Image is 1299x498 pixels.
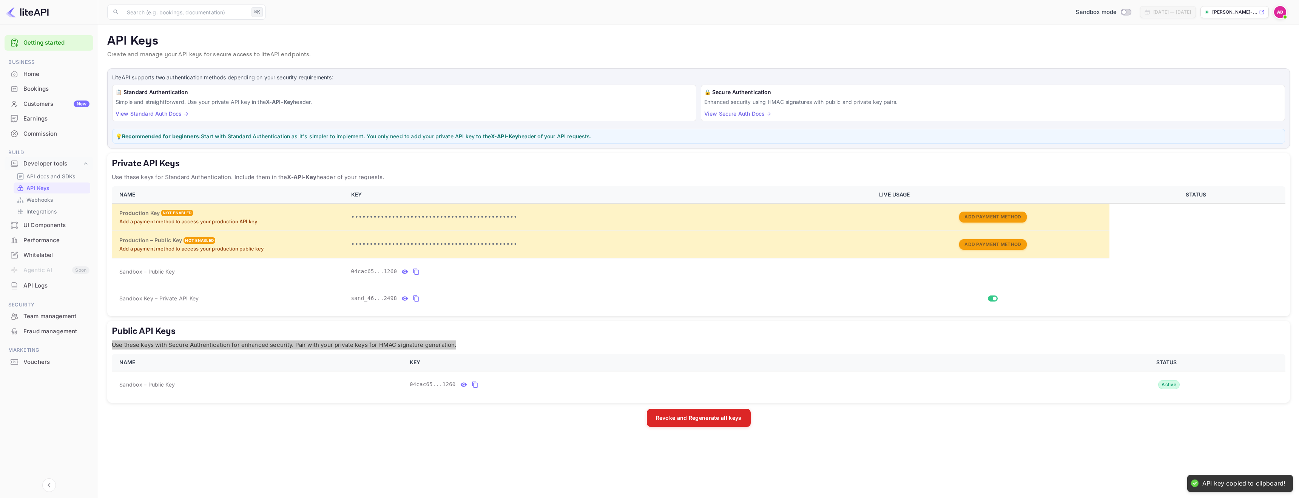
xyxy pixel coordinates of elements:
[26,207,57,215] p: Integrations
[119,295,199,302] span: Sandbox Key – Private API Key
[5,309,93,323] a: Team management
[119,380,175,388] span: Sandbox – Public Key
[112,186,347,203] th: NAME
[5,278,93,293] div: API Logs
[107,34,1290,49] p: API Keys
[119,268,175,275] span: Sandbox – Public Key
[351,268,397,275] span: 04cac65...1260
[116,98,693,106] p: Simple and straightforward. Use your private API key in the header.
[26,184,49,192] p: API Keys
[23,281,89,290] div: API Logs
[5,248,93,263] div: Whitelabel
[405,354,1051,371] th: KEY
[351,240,870,249] p: •••••••••••••••••••••••••••••••••••••••••••••
[107,50,1290,59] p: Create and manage your API keys for secure access to liteAPI endpoints.
[251,7,263,17] div: ⌘K
[119,245,342,253] p: Add a payment method to access your production public key
[5,111,93,126] div: Earnings
[704,98,1282,106] p: Enhanced security using HMAC signatures with public and private key pairs.
[26,196,53,204] p: Webhooks
[704,110,771,117] a: View Secure Auth Docs →
[959,241,1026,247] a: Add Payment Method
[17,172,87,180] a: API docs and SDKs
[959,213,1026,220] a: Add Payment Method
[122,5,248,20] input: Search (e.g. bookings, documentation)
[1153,9,1191,15] div: [DATE] — [DATE]
[161,210,193,216] div: Not enabled
[42,478,56,492] button: Collapse navigation
[112,186,1285,312] table: private api keys table
[17,207,87,215] a: Integrations
[410,380,456,388] span: 04cac65...1260
[5,355,93,369] a: Vouchers
[5,346,93,354] span: Marketing
[23,159,82,168] div: Developer tools
[491,133,518,139] strong: X-API-Key
[647,409,751,427] button: Revoke and Regenerate all keys
[1212,9,1257,15] p: [PERSON_NAME]-...
[74,101,89,107] div: New
[1109,186,1285,203] th: STATUS
[184,237,215,244] div: Not enabled
[112,173,1285,182] p: Use these keys for Standard Authentication. Include them in the header of your requests.
[5,127,93,141] a: Commission
[5,97,93,111] a: CustomersNew
[23,114,89,123] div: Earnings
[112,325,1285,337] h5: Public API Keys
[14,206,90,217] div: Integrations
[23,358,89,367] div: Vouchers
[116,110,188,117] a: View Standard Auth Docs →
[112,340,1285,350] p: Use these keys with Secure Authentication for enhanced security. Pair with your private keys for ...
[1051,354,1285,371] th: STATUS
[6,6,49,18] img: LiteAPI logo
[1202,479,1285,487] div: API key copied to clipboard!
[23,251,89,260] div: Whitelabel
[351,213,870,222] p: •••••••••••••••••••••••••••••••••••••••••••••
[287,173,316,181] strong: X-API-Key
[23,221,89,230] div: UI Components
[119,218,342,226] p: Add a payment method to access your production API key
[5,218,93,232] a: UI Components
[14,182,90,193] div: API Keys
[959,239,1026,250] button: Add Payment Method
[875,186,1109,203] th: LIVE USAGE
[23,236,89,245] div: Performance
[23,130,89,138] div: Commission
[112,73,1285,82] p: LiteAPI supports two authentication methods depending on your security requirements:
[5,58,93,67] span: Business
[5,278,93,292] a: API Logs
[5,248,93,262] a: Whitelabel
[14,171,90,182] div: API docs and SDKs
[347,186,875,203] th: KEY
[5,233,93,248] div: Performance
[5,67,93,81] a: Home
[5,157,93,170] div: Developer tools
[116,88,693,96] h6: 📋 Standard Authentication
[23,70,89,79] div: Home
[14,194,90,205] div: Webhooks
[5,324,93,339] div: Fraud management
[5,82,93,96] a: Bookings
[23,312,89,321] div: Team management
[959,212,1026,223] button: Add Payment Method
[5,67,93,82] div: Home
[5,324,93,338] a: Fraud management
[119,236,182,244] h6: Production – Public Key
[5,111,93,125] a: Earnings
[23,100,89,108] div: Customers
[5,35,93,51] div: Getting started
[351,294,397,302] span: sand_46...2498
[1072,8,1134,17] div: Switch to Production mode
[23,39,89,47] a: Getting started
[704,88,1282,96] h6: 🔒 Secure Authentication
[23,327,89,336] div: Fraud management
[17,184,87,192] a: API Keys
[23,85,89,93] div: Bookings
[116,132,1282,140] p: 💡 Start with Standard Authentication as it's simpler to implement. You only need to add your priv...
[112,354,405,371] th: NAME
[112,354,1285,398] table: public api keys table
